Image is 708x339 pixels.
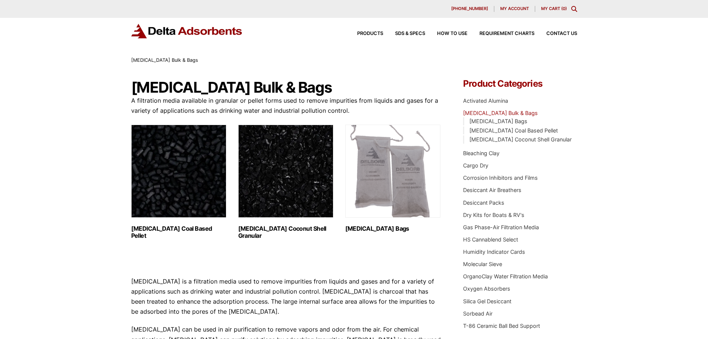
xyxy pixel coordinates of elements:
a: Molecular Sieve [463,261,502,267]
a: My Cart (0) [541,6,567,11]
span: [PHONE_NUMBER] [451,7,488,11]
span: Contact Us [546,31,577,36]
a: Contact Us [534,31,577,36]
a: Silica Gel Desiccant [463,298,511,304]
a: [MEDICAL_DATA] Bulk & Bags [463,110,538,116]
a: Cargo Dry [463,162,488,169]
img: Activated Carbon Coal Based Pellet [131,125,226,218]
a: How to Use [425,31,468,36]
span: How to Use [437,31,468,36]
a: SDS & SPECS [383,31,425,36]
a: My account [494,6,535,12]
span: 0 [563,6,565,11]
span: Requirement Charts [479,31,534,36]
h4: Product Categories [463,79,577,88]
img: Delta Adsorbents [131,24,243,38]
a: Products [345,31,383,36]
a: Humidity Indicator Cards [463,249,525,255]
a: OrganoClay Water Filtration Media [463,273,548,279]
h1: [MEDICAL_DATA] Bulk & Bags [131,79,441,96]
a: Requirement Charts [468,31,534,36]
a: [MEDICAL_DATA] Coal Based Pellet [469,127,558,134]
a: Activated Alumina [463,97,508,104]
a: T-86 Ceramic Ball Bed Support [463,323,540,329]
h2: [MEDICAL_DATA] Bags [345,225,440,232]
span: My account [500,7,529,11]
p: [MEDICAL_DATA] is a filtration media used to remove impurities from liquids and gases and for a v... [131,276,441,317]
a: Desiccant Air Breathers [463,187,521,193]
a: Gas Phase-Air Filtration Media [463,224,539,230]
a: Oxygen Absorbers [463,285,510,292]
a: [MEDICAL_DATA] Bags [469,118,527,124]
a: Dry Kits for Boats & RV's [463,212,524,218]
a: HS Cannablend Select [463,236,518,243]
a: Corrosion Inhibitors and Films [463,175,538,181]
h2: [MEDICAL_DATA] Coal Based Pellet [131,225,226,239]
p: A filtration media available in granular or pellet forms used to remove impurities from liquids a... [131,96,441,116]
a: Visit product category Activated Carbon Coal Based Pellet [131,125,226,239]
a: Visit product category Activated Carbon Coconut Shell Granular [238,125,333,239]
a: Sorbead Air [463,310,492,317]
img: Activated Carbon Coconut Shell Granular [238,125,333,218]
img: Activated Carbon Bags [345,125,440,218]
div: Toggle Modal Content [571,6,577,12]
h2: [MEDICAL_DATA] Coconut Shell Granular [238,225,333,239]
a: [PHONE_NUMBER] [445,6,494,12]
a: [MEDICAL_DATA] Coconut Shell Granular [469,136,572,143]
a: Visit product category Activated Carbon Bags [345,125,440,232]
span: SDS & SPECS [395,31,425,36]
span: [MEDICAL_DATA] Bulk & Bags [131,57,198,63]
span: Products [357,31,383,36]
a: Desiccant Packs [463,199,504,206]
a: Bleaching Clay [463,150,500,156]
